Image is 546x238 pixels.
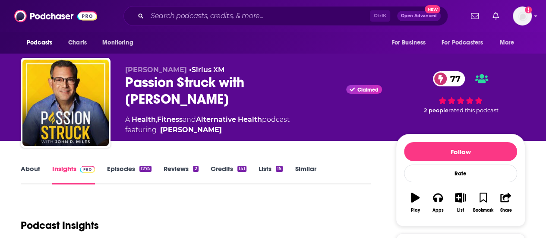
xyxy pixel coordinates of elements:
span: Ctrl K [370,10,390,22]
div: Share [500,208,511,213]
div: 2 [193,166,198,172]
span: 77 [442,71,465,86]
span: Claimed [357,88,379,92]
a: Show notifications dropdown [467,9,482,23]
button: open menu [436,35,496,51]
button: open menu [21,35,63,51]
div: Play [411,208,420,213]
a: Similar [295,165,316,184]
button: Show profile menu [513,6,532,25]
a: Health [132,115,156,124]
a: Charts [63,35,92,51]
button: open menu [96,35,144,51]
div: A podcast [125,114,290,135]
button: Bookmark [472,187,494,218]
span: and [183,115,196,124]
input: Search podcasts, credits, & more... [147,9,370,23]
a: About [21,165,40,184]
button: Follow [404,142,517,161]
span: Logged in as LBraverman [513,6,532,25]
div: Search podcasts, credits, & more... [123,6,448,26]
h1: Podcast Insights [21,219,99,232]
a: Show notifications dropdown [489,9,502,23]
div: 15 [276,166,283,172]
a: Episodes1274 [107,165,151,184]
span: More [500,37,514,49]
span: , [156,115,157,124]
div: 1274 [139,166,151,172]
span: Monitoring [102,37,133,49]
a: Reviews2 [164,165,198,184]
div: 77 2 peoplerated this podcast [396,66,525,120]
a: Lists15 [259,165,283,184]
img: Passion Struck with John R. Miles [22,60,109,146]
div: List [457,208,464,213]
span: rated this podcast [448,107,499,114]
a: John R. Miles [160,125,222,135]
button: Share [495,187,517,218]
a: Fitness [157,115,183,124]
button: Play [404,187,426,218]
span: [PERSON_NAME] [125,66,187,74]
span: For Podcasters [442,37,483,49]
div: 141 [237,166,246,172]
span: 2 people [424,107,448,114]
span: Podcasts [27,37,52,49]
a: 77 [433,71,465,86]
button: List [449,187,472,218]
img: Podchaser - Follow, Share and Rate Podcasts [14,8,97,24]
span: New [425,5,440,13]
img: User Profile [513,6,532,25]
a: Alternative Health [196,115,262,124]
span: • [189,66,224,74]
span: Open Advanced [401,14,437,18]
button: open menu [385,35,436,51]
button: Open AdvancedNew [397,11,441,21]
img: Podchaser Pro [80,166,95,173]
span: For Business [391,37,426,49]
a: Credits141 [211,165,246,184]
span: featuring [125,125,290,135]
div: Apps [432,208,444,213]
button: open menu [494,35,525,51]
a: InsightsPodchaser Pro [52,165,95,184]
svg: Add a profile image [525,6,532,13]
div: Bookmark [473,208,493,213]
div: Rate [404,165,517,182]
a: Sirius XM [192,66,224,74]
button: Apps [426,187,449,218]
span: Charts [68,37,87,49]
